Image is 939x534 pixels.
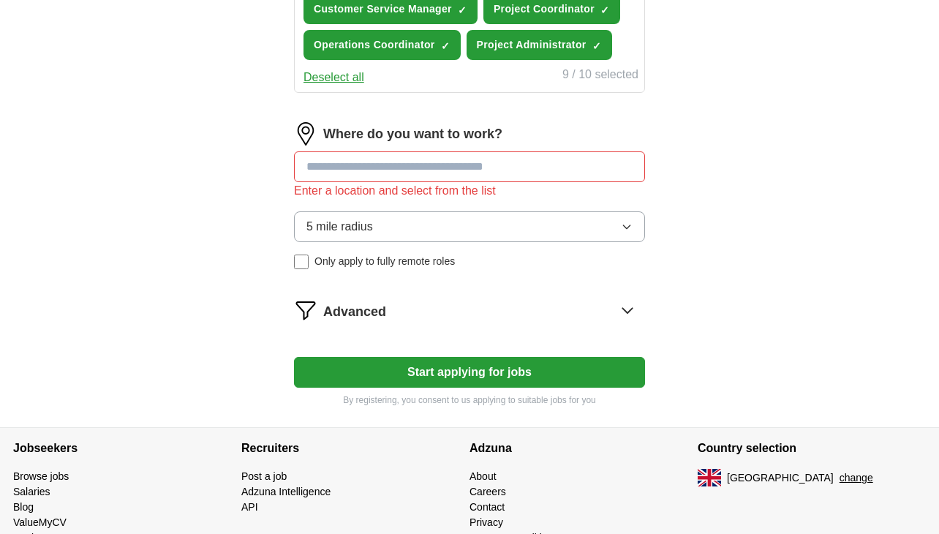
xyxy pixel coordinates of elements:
a: Blog [13,501,34,513]
span: Customer Service Manager [314,1,452,17]
a: API [241,501,258,513]
a: Salaries [13,486,50,497]
a: Browse jobs [13,470,69,482]
span: Project Administrator [477,37,587,53]
button: 5 mile radius [294,211,645,242]
input: Only apply to fully remote roles [294,255,309,269]
span: ✓ [441,40,450,52]
a: Contact [469,501,505,513]
img: filter [294,298,317,322]
span: Advanced [323,302,386,322]
span: ✓ [592,40,601,52]
span: 5 mile radius [306,218,373,236]
div: 9 / 10 selected [562,66,638,86]
img: UK flag [698,469,721,486]
span: Operations Coordinator [314,37,435,53]
a: Privacy [469,516,503,528]
img: location.png [294,122,317,146]
a: Careers [469,486,506,497]
button: Start applying for jobs [294,357,645,388]
span: [GEOGRAPHIC_DATA] [727,470,834,486]
button: Project Administrator✓ [467,30,612,60]
span: ✓ [600,4,609,16]
span: Only apply to fully remote roles [314,254,455,269]
h4: Country selection [698,428,926,469]
label: Where do you want to work? [323,124,502,144]
span: Project Coordinator [494,1,595,17]
button: change [840,470,873,486]
p: By registering, you consent to us applying to suitable jobs for you [294,394,645,407]
a: ValueMyCV [13,516,67,528]
a: About [469,470,497,482]
a: Post a job [241,470,287,482]
div: Enter a location and select from the list [294,182,645,200]
button: Operations Coordinator✓ [303,30,461,60]
button: Deselect all [303,69,364,86]
a: Adzuna Intelligence [241,486,331,497]
span: ✓ [458,4,467,16]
